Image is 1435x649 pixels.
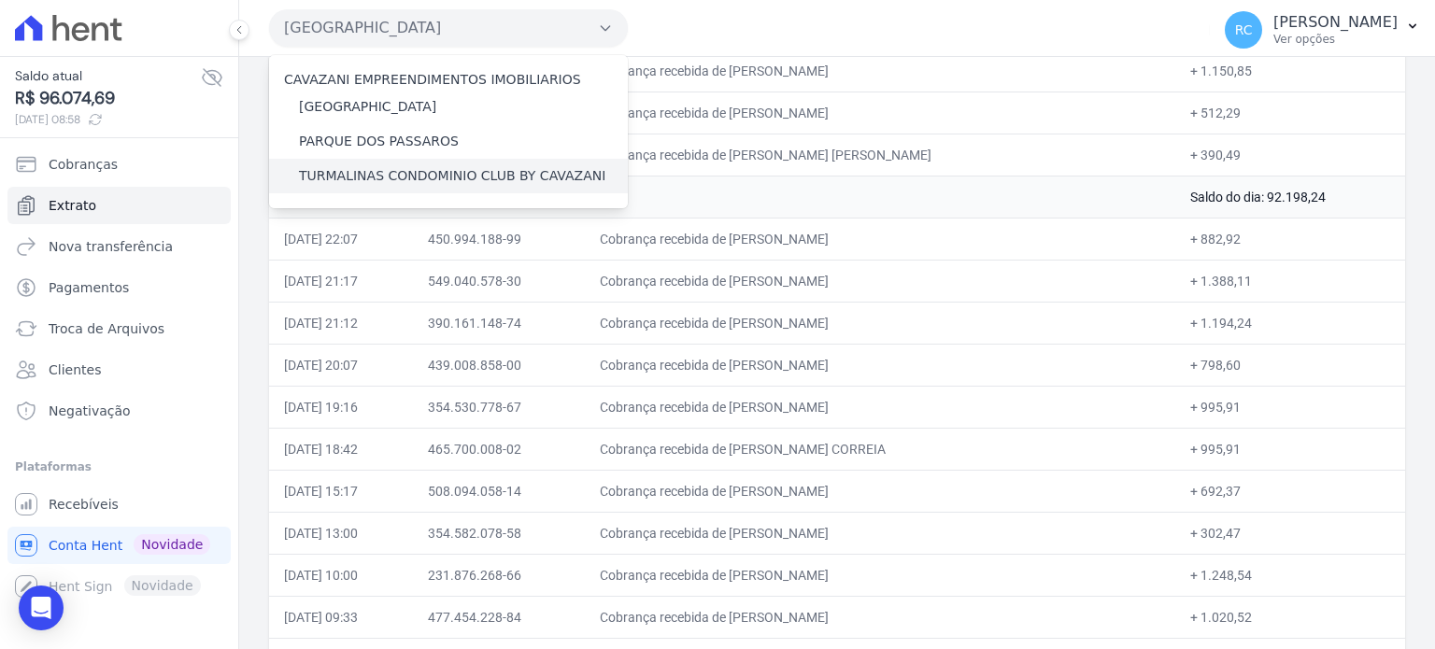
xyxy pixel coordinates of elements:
[1210,4,1435,56] button: RC [PERSON_NAME] Ver opções
[1235,23,1253,36] span: RC
[1175,428,1405,470] td: + 995,91
[269,218,413,260] td: [DATE] 22:07
[269,596,413,638] td: [DATE] 09:33
[1175,176,1405,218] td: Saldo do dia: 92.198,24
[413,428,584,470] td: 465.700.008-02
[585,92,1175,134] td: Cobrança recebida de [PERSON_NAME]
[585,260,1175,302] td: Cobrança recebida de [PERSON_NAME]
[7,486,231,523] a: Recebíveis
[413,302,584,344] td: 390.161.148-74
[7,392,231,430] a: Negativação
[269,9,628,47] button: [GEOGRAPHIC_DATA]
[1175,596,1405,638] td: + 1.020,52
[585,470,1175,512] td: Cobrança recebida de [PERSON_NAME]
[7,228,231,265] a: Nova transferência
[134,534,210,555] span: Novidade
[49,402,131,420] span: Negativação
[585,302,1175,344] td: Cobrança recebida de [PERSON_NAME]
[7,269,231,306] a: Pagamentos
[413,512,584,554] td: 354.582.078-58
[585,554,1175,596] td: Cobrança recebida de [PERSON_NAME]
[49,495,119,514] span: Recebíveis
[585,134,1175,176] td: Cobrança recebida de [PERSON_NAME] [PERSON_NAME]
[269,512,413,554] td: [DATE] 13:00
[269,344,413,386] td: [DATE] 20:07
[49,536,122,555] span: Conta Hent
[1175,218,1405,260] td: + 882,92
[49,155,118,174] span: Cobranças
[1273,32,1398,47] p: Ver opções
[269,428,413,470] td: [DATE] 18:42
[1175,344,1405,386] td: + 798,60
[1175,386,1405,428] td: + 995,91
[413,218,584,260] td: 450.994.188-99
[299,166,605,186] label: TURMALINAS CONDOMINIO CLUB BY CAVAZANI
[269,470,413,512] td: [DATE] 15:17
[7,146,231,183] a: Cobranças
[15,86,201,111] span: R$ 96.074,69
[7,351,231,388] a: Clientes
[269,554,413,596] td: [DATE] 10:00
[15,146,223,605] nav: Sidebar
[49,360,101,379] span: Clientes
[15,456,223,478] div: Plataformas
[1175,512,1405,554] td: + 302,47
[413,344,584,386] td: 439.008.858-00
[19,586,64,630] div: Open Intercom Messenger
[299,132,459,151] label: PARQUE DOS PASSAROS
[269,386,413,428] td: [DATE] 19:16
[7,187,231,224] a: Extrato
[1273,13,1398,32] p: [PERSON_NAME]
[1175,302,1405,344] td: + 1.194,24
[585,218,1175,260] td: Cobrança recebida de [PERSON_NAME]
[1175,554,1405,596] td: + 1.248,54
[413,470,584,512] td: 508.094.058-14
[1175,260,1405,302] td: + 1.388,11
[1175,134,1405,176] td: + 390,49
[413,260,584,302] td: 549.040.578-30
[585,428,1175,470] td: Cobrança recebida de [PERSON_NAME] CORREIA
[15,66,201,86] span: Saldo atual
[585,49,1175,92] td: Cobrança recebida de [PERSON_NAME]
[269,260,413,302] td: [DATE] 21:17
[49,196,96,215] span: Extrato
[1175,49,1405,92] td: + 1.150,85
[15,111,201,128] span: [DATE] 08:58
[1175,470,1405,512] td: + 692,37
[299,97,436,117] label: [GEOGRAPHIC_DATA]
[49,319,164,338] span: Troca de Arquivos
[7,527,231,564] a: Conta Hent Novidade
[269,302,413,344] td: [DATE] 21:12
[413,386,584,428] td: 354.530.778-67
[585,512,1175,554] td: Cobrança recebida de [PERSON_NAME]
[284,72,581,87] label: CAVAZANI EMPREENDIMENTOS IMOBILIARIOS
[1175,92,1405,134] td: + 512,29
[585,596,1175,638] td: Cobrança recebida de [PERSON_NAME]
[7,310,231,347] a: Troca de Arquivos
[49,278,129,297] span: Pagamentos
[269,176,1175,218] td: 09 de Outubro de 2025
[413,554,584,596] td: 231.876.268-66
[49,237,173,256] span: Nova transferência
[585,386,1175,428] td: Cobrança recebida de [PERSON_NAME]
[585,344,1175,386] td: Cobrança recebida de [PERSON_NAME]
[413,596,584,638] td: 477.454.228-84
